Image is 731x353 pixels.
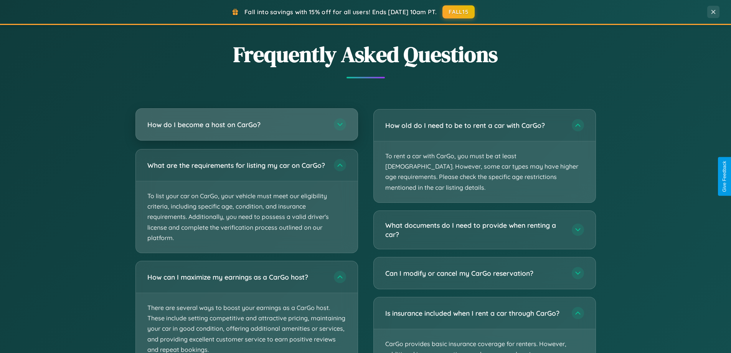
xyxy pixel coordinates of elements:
h3: Can I modify or cancel my CarGo reservation? [385,268,564,278]
h2: Frequently Asked Questions [135,40,596,69]
p: To rent a car with CarGo, you must be at least [DEMOGRAPHIC_DATA]. However, some car types may ha... [374,141,596,202]
span: Fall into savings with 15% off for all users! Ends [DATE] 10am PT. [244,8,437,16]
div: Give Feedback [722,161,727,192]
h3: What are the requirements for listing my car on CarGo? [147,161,326,170]
h3: Is insurance included when I rent a car through CarGo? [385,308,564,318]
button: FALL15 [442,5,475,18]
h3: How can I maximize my earnings as a CarGo host? [147,272,326,282]
p: To list your car on CarGo, your vehicle must meet our eligibility criteria, including specific ag... [136,181,358,253]
h3: What documents do I need to provide when renting a car? [385,220,564,239]
h3: How do I become a host on CarGo? [147,120,326,129]
h3: How old do I need to be to rent a car with CarGo? [385,121,564,130]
